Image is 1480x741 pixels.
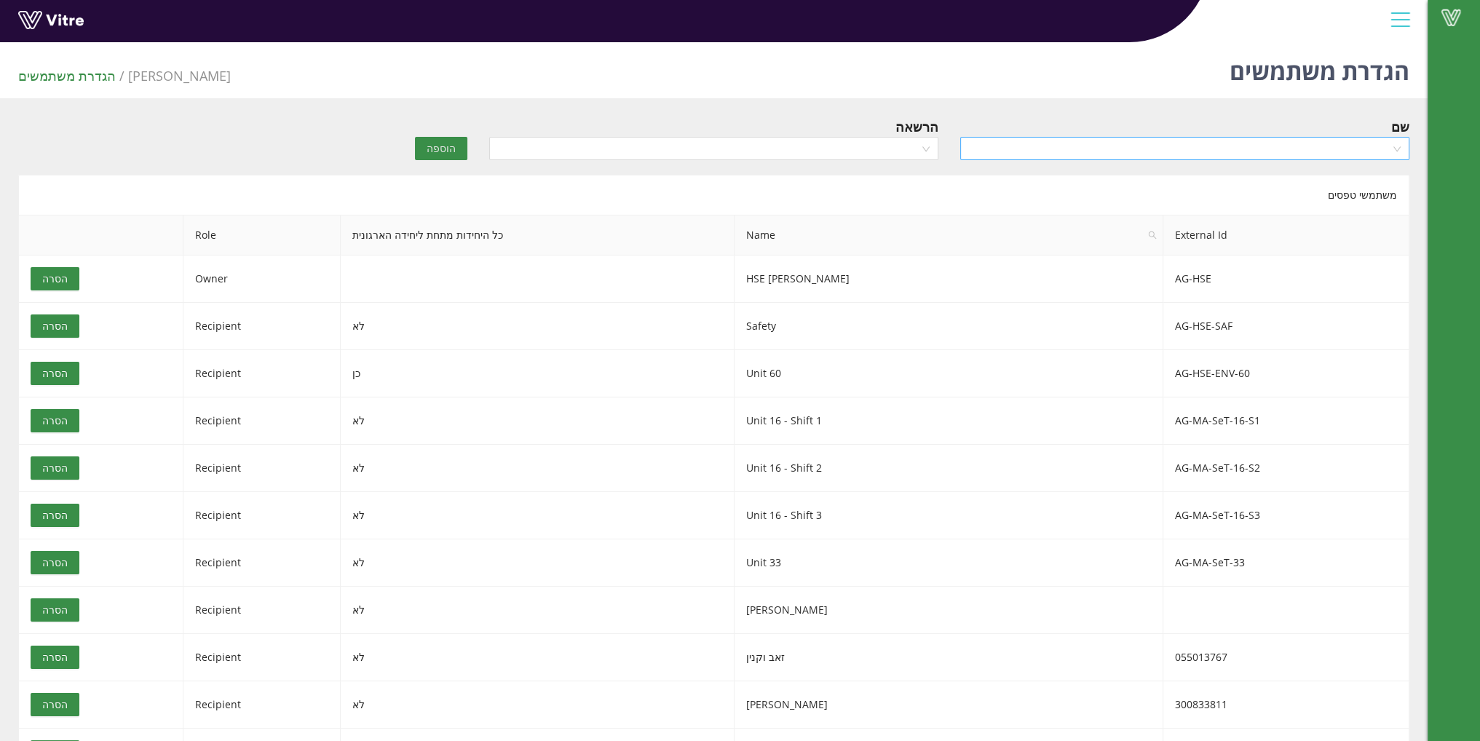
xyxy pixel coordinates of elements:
[735,681,1163,729] td: [PERSON_NAME]
[1175,319,1232,333] span: AG-HSE-SAF
[1175,461,1260,475] span: AG-MA-SeT-16-S2
[735,539,1163,587] td: Unit 33
[18,175,1409,215] div: משתמשי טפסים
[341,587,735,634] td: לא
[341,634,735,681] td: לא
[1163,215,1409,255] th: External Id
[195,413,241,427] span: Recipient
[31,504,79,527] button: הסרה
[1175,650,1227,664] span: 055013767
[195,272,228,285] span: Owner
[895,116,938,137] div: הרשאה
[183,215,341,255] th: Role
[735,587,1163,634] td: [PERSON_NAME]
[42,413,68,429] span: הסרה
[42,318,68,334] span: הסרה
[31,693,79,716] button: הסרה
[128,67,231,84] span: 379
[31,551,79,574] button: הסרה
[735,634,1163,681] td: זאב וקנין
[42,271,68,287] span: הסרה
[1175,272,1211,285] span: AG-HSE
[31,598,79,622] button: הסרה
[1391,116,1409,137] div: שם
[195,603,241,617] span: Recipient
[1175,366,1250,380] span: AG-HSE-ENV-60
[1148,231,1157,239] span: search
[341,303,735,350] td: לא
[31,409,79,432] button: הסרה
[735,350,1163,397] td: Unit 60
[341,445,735,492] td: לא
[1142,215,1163,255] span: search
[341,397,735,445] td: לא
[42,365,68,381] span: הסרה
[42,507,68,523] span: הסרה
[735,445,1163,492] td: Unit 16 - Shift 2
[735,492,1163,539] td: Unit 16 - Shift 3
[735,397,1163,445] td: Unit 16 - Shift 1
[42,602,68,618] span: הסרה
[42,460,68,476] span: הסרה
[31,646,79,669] button: הסרה
[42,697,68,713] span: הסרה
[195,650,241,664] span: Recipient
[735,303,1163,350] td: Safety
[18,66,128,86] li: הגדרת משתמשים
[341,492,735,539] td: לא
[195,461,241,475] span: Recipient
[1175,697,1227,711] span: 300833811
[1175,555,1245,569] span: AG-MA-SeT-33
[341,215,735,255] th: כל היחידות מתחת ליחידה הארגונית
[415,137,467,160] button: הוספה
[31,362,79,385] button: הסרה
[1175,508,1260,522] span: AG-MA-SeT-16-S3
[31,267,79,290] button: הסרה
[195,697,241,711] span: Recipient
[341,681,735,729] td: לא
[341,539,735,587] td: לא
[1230,36,1409,98] h1: הגדרת משתמשים
[195,555,241,569] span: Recipient
[735,255,1163,303] td: [PERSON_NAME] HSE
[195,508,241,522] span: Recipient
[42,649,68,665] span: הסרה
[195,366,241,380] span: Recipient
[42,555,68,571] span: הסרה
[195,319,241,333] span: Recipient
[31,456,79,480] button: הסרה
[341,350,735,397] td: כן
[1175,413,1260,427] span: AG-MA-SeT-16-S1
[31,314,79,338] button: הסרה
[735,215,1163,255] span: Name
